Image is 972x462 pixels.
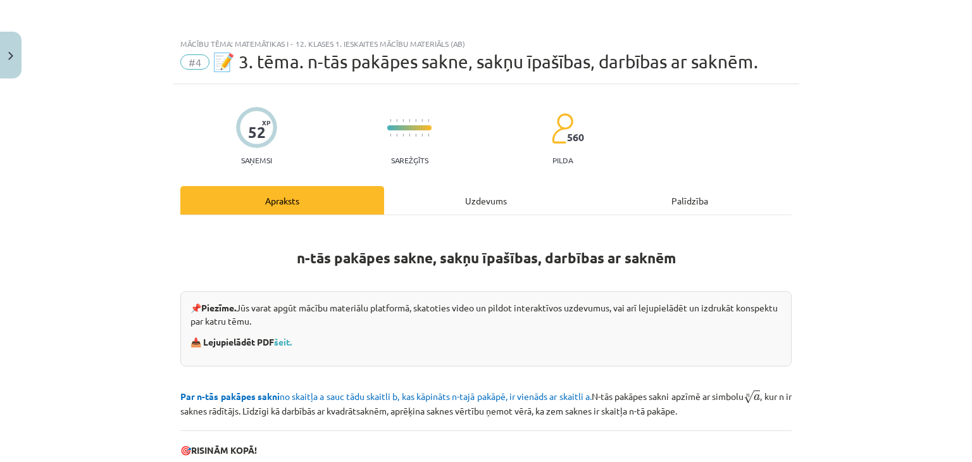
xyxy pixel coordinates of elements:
b: Par n-tās pakāpes sakni [180,390,280,402]
img: icon-short-line-57e1e144782c952c97e751825c79c345078a6d821885a25fce030b3d8c18986b.svg [415,134,416,137]
p: N-tās pakāpes sakni apzīmē ar simbolu , kur n ir saknes rādītājs. Līdzīgi kā darbībās ar kvadrāts... [180,387,792,418]
img: icon-short-line-57e1e144782c952c97e751825c79c345078a6d821885a25fce030b3d8c18986b.svg [402,134,404,137]
img: icon-short-line-57e1e144782c952c97e751825c79c345078a6d821885a25fce030b3d8c18986b.svg [415,119,416,122]
p: Saņemsi [236,156,277,165]
span: no skaitļa a sauc tādu skaitli b, kas kāpināts n-tajā pakāpē, ir vienāds ar skaitli a. [180,390,592,402]
img: icon-short-line-57e1e144782c952c97e751825c79c345078a6d821885a25fce030b3d8c18986b.svg [421,134,423,137]
span: a [754,394,760,401]
div: Palīdzība [588,186,792,215]
b: RISINĀM KOPĀ! [191,444,257,456]
p: pilda [552,156,573,165]
div: Apraksts [180,186,384,215]
img: icon-short-line-57e1e144782c952c97e751825c79c345078a6d821885a25fce030b3d8c18986b.svg [428,134,429,137]
img: icon-short-line-57e1e144782c952c97e751825c79c345078a6d821885a25fce030b3d8c18986b.svg [409,119,410,122]
img: students-c634bb4e5e11cddfef0936a35e636f08e4e9abd3cc4e673bd6f9a4125e45ecb1.svg [551,113,573,144]
span: √ [744,390,754,404]
div: Uzdevums [384,186,588,215]
img: icon-short-line-57e1e144782c952c97e751825c79c345078a6d821885a25fce030b3d8c18986b.svg [409,134,410,137]
p: Sarežģīts [391,156,428,165]
strong: n-tās pakāpes sakne, sakņu īpašības, darbības ar saknēm [297,249,676,267]
img: icon-short-line-57e1e144782c952c97e751825c79c345078a6d821885a25fce030b3d8c18986b.svg [390,134,391,137]
img: icon-short-line-57e1e144782c952c97e751825c79c345078a6d821885a25fce030b3d8c18986b.svg [390,119,391,122]
strong: 📥 Lejupielādēt PDF [190,336,294,347]
img: icon-short-line-57e1e144782c952c97e751825c79c345078a6d821885a25fce030b3d8c18986b.svg [421,119,423,122]
img: icon-close-lesson-0947bae3869378f0d4975bcd49f059093ad1ed9edebbc8119c70593378902aed.svg [8,52,13,60]
a: šeit. [274,336,292,347]
p: 🎯 [180,444,792,457]
span: 560 [567,132,584,143]
img: icon-short-line-57e1e144782c952c97e751825c79c345078a6d821885a25fce030b3d8c18986b.svg [396,119,397,122]
span: XP [262,119,270,126]
img: icon-short-line-57e1e144782c952c97e751825c79c345078a6d821885a25fce030b3d8c18986b.svg [396,134,397,137]
div: Mācību tēma: Matemātikas i - 12. klases 1. ieskaites mācību materiāls (ab) [180,39,792,48]
img: icon-short-line-57e1e144782c952c97e751825c79c345078a6d821885a25fce030b3d8c18986b.svg [402,119,404,122]
div: 52 [248,123,266,141]
strong: Piezīme. [201,302,236,313]
span: 📝 3. tēma. n-tās pakāpes sakne, sakņu īpašības, darbības ar saknēm. [213,51,758,72]
img: icon-short-line-57e1e144782c952c97e751825c79c345078a6d821885a25fce030b3d8c18986b.svg [428,119,429,122]
p: 📌 Jūs varat apgūt mācību materiālu platformā, skatoties video un pildot interaktīvos uzdevumus, v... [190,301,782,328]
span: #4 [180,54,209,70]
